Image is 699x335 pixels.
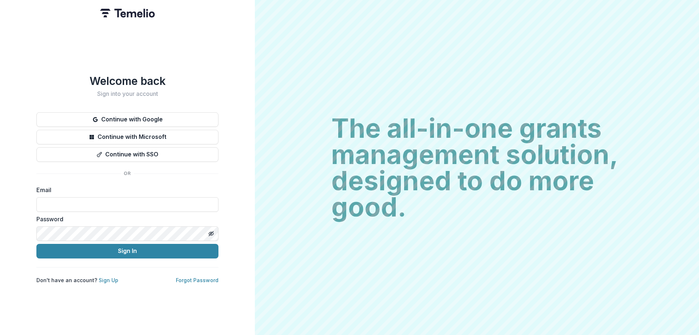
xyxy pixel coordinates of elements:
button: Toggle password visibility [205,228,217,239]
a: Sign Up [99,277,118,283]
h1: Welcome back [36,74,218,87]
a: Forgot Password [176,277,218,283]
button: Continue with SSO [36,147,218,162]
p: Don't have an account? [36,276,118,284]
h2: Sign into your account [36,90,218,97]
button: Sign In [36,244,218,258]
button: Continue with Google [36,112,218,127]
button: Continue with Microsoft [36,130,218,144]
label: Email [36,186,214,194]
img: Temelio [100,9,155,17]
label: Password [36,215,214,223]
